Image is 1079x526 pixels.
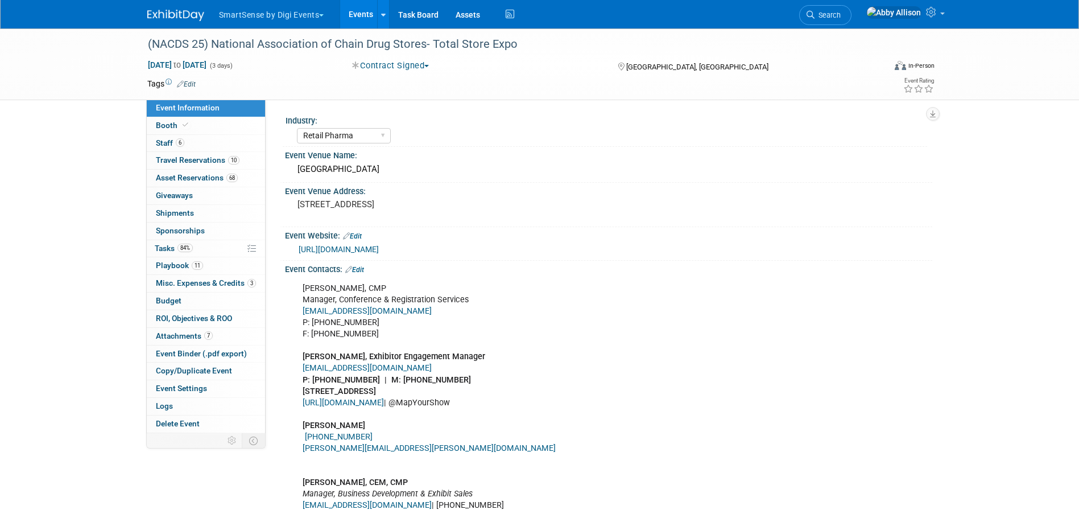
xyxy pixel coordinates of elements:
[147,170,265,187] a: Asset Reservations68
[293,161,924,178] div: [GEOGRAPHIC_DATA]
[147,100,265,117] a: Event Information
[303,306,432,316] a: [EMAIL_ADDRESS][DOMAIN_NAME]
[285,227,932,242] div: Event Website:
[303,500,432,510] a: [EMAIL_ADDRESS][DOMAIN_NAME]
[156,138,184,147] span: Staff
[626,63,768,71] span: [GEOGRAPHIC_DATA], [GEOGRAPHIC_DATA]
[147,398,265,415] a: Logs
[285,147,932,161] div: Event Venue Name:
[147,328,265,345] a: Attachments7
[222,433,242,448] td: Personalize Event Tab Strip
[818,59,935,76] div: Event Format
[156,173,238,182] span: Asset Reservations
[183,122,188,128] i: Booth reservation complete
[815,11,841,19] span: Search
[147,223,265,240] a: Sponsorships
[345,266,364,274] a: Edit
[247,279,256,287] span: 3
[343,232,362,240] a: Edit
[895,61,906,70] img: Format-Inperson.png
[156,155,239,165] span: Travel Reservations
[155,244,193,253] span: Tasks
[147,416,265,433] a: Delete Event
[156,331,213,340] span: Attachments
[147,135,265,152] a: Staff6
[156,384,207,393] span: Event Settings
[303,363,432,373] a: [EMAIL_ADDRESS][DOMAIN_NAME]
[147,60,207,70] span: [DATE] [DATE]
[177,244,193,252] span: 84%
[156,208,194,217] span: Shipments
[156,103,220,112] span: Event Information
[192,261,203,270] span: 11
[156,121,191,130] span: Booth
[303,478,408,487] b: [PERSON_NAME], CEM, CMP
[147,257,265,274] a: Playbook11
[156,261,203,270] span: Playbook
[297,199,542,209] pre: [STREET_ADDRESS]
[903,78,934,84] div: Event Rating
[147,205,265,222] a: Shipments
[147,10,204,21] img: ExhibitDay
[147,275,265,292] a: Misc. Expenses & Credits3
[228,156,239,165] span: 10
[156,401,173,410] span: Logs
[156,366,232,375] span: Copy/Duplicate Event
[144,34,868,55] div: (NACDS 25) National Association of Chain Drug Stores- Total Store Expo
[305,432,373,442] a: [PHONE_NUMBER]
[299,245,379,254] a: [URL][DOMAIN_NAME]
[147,293,265,310] a: Budget
[147,152,265,169] a: Travel Reservations10
[147,363,265,380] a: Copy/Duplicate Event
[147,187,265,204] a: Giveaways
[303,398,384,408] a: [URL][DOMAIN_NAME]
[177,80,196,88] a: Edit
[156,296,181,305] span: Budget
[799,5,851,25] a: Search
[172,60,183,69] span: to
[303,387,376,396] b: [STREET_ADDRESS]
[147,78,196,89] td: Tags
[147,240,265,257] a: Tasks84%
[303,443,556,453] a: [PERSON_NAME][EMAIL_ADDRESS][PERSON_NAME][DOMAIN_NAME]
[147,310,265,327] a: ROI, Objectives & ROO
[303,489,473,499] i: Manager, Business Development & Exhibit Sales
[348,60,433,72] button: Contract Signed
[908,61,935,70] div: In-Person
[156,349,247,358] span: Event Binder (.pdf export)
[285,183,932,197] div: Event Venue Address:
[303,352,485,361] b: [PERSON_NAME], Exhibitor Engagement Manager
[156,419,200,428] span: Delete Event
[204,331,213,340] span: 7
[156,226,205,235] span: Sponsorships
[286,112,927,126] div: Industry:
[147,380,265,397] a: Event Settings
[303,421,365,430] b: [PERSON_NAME]
[209,62,233,69] span: (3 days)
[303,375,471,385] b: P: [PHONE_NUMBER] | M: [PHONE_NUMBER]
[156,278,256,287] span: Misc. Expenses & Credits
[156,314,232,323] span: ROI, Objectives & ROO
[176,138,184,147] span: 6
[156,191,193,200] span: Giveaways
[147,346,265,363] a: Event Binder (.pdf export)
[285,261,932,276] div: Event Contacts:
[147,117,265,134] a: Booth
[226,174,238,182] span: 68
[866,6,921,19] img: Abby Allison
[242,433,265,448] td: Toggle Event Tabs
